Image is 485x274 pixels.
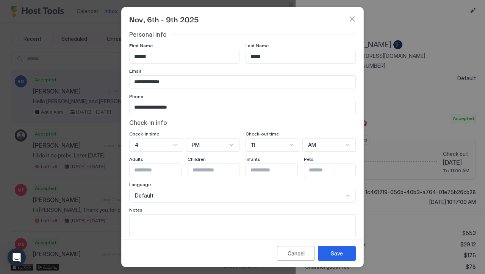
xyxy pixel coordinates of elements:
div: Cancel [288,249,305,257]
span: Personal info [129,31,167,38]
span: Check-in time [129,131,159,137]
input: Input Field [304,164,366,177]
span: Phone [129,93,143,99]
span: First Name [129,43,153,48]
input: Input Field [188,164,250,177]
input: Input Field [130,50,239,63]
span: 4 [135,142,139,148]
span: Notes [129,207,142,213]
span: Check-out time [246,131,279,137]
span: AM [308,142,316,148]
input: Input Field [130,101,355,114]
input: Input Field [246,164,308,177]
textarea: Input Field [130,215,355,252]
span: PM [192,142,200,148]
span: Children [188,156,206,162]
button: Save [318,246,356,261]
button: Cancel [277,246,315,261]
span: Last Name [246,43,269,48]
span: Nov, 6th - 9th 2025 [129,13,199,25]
span: Default [135,192,153,199]
div: Open Intercom Messenger [8,248,26,266]
span: Adults [129,156,143,162]
input: Input Field [130,164,192,177]
span: 11 [251,142,255,148]
input: Input Field [246,50,355,63]
span: Language [129,182,151,187]
span: Pets [304,156,314,162]
span: Check-in info [129,119,167,126]
span: Infants [246,156,260,162]
input: Input Field [130,76,355,89]
div: Save [331,249,343,257]
span: Email [129,68,141,74]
